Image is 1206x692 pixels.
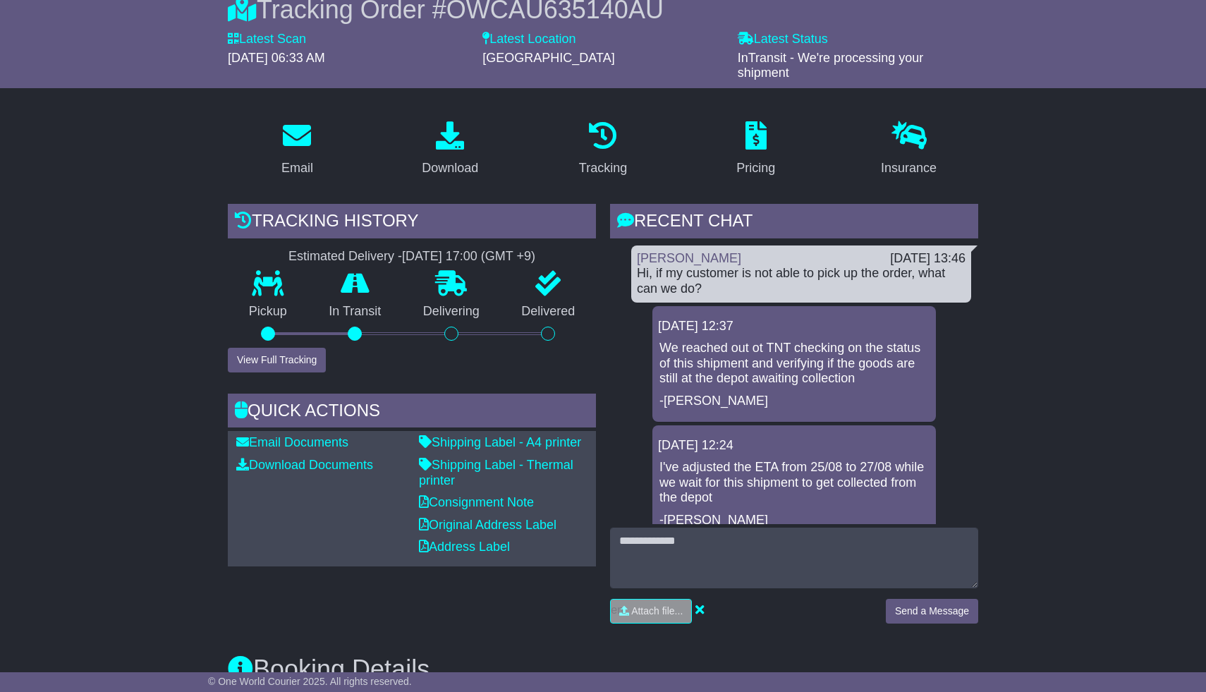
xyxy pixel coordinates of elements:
a: Tracking [570,116,636,183]
p: -[PERSON_NAME] [659,513,929,528]
div: Download [422,159,478,178]
a: Original Address Label [419,518,556,532]
a: Download Documents [236,458,373,472]
label: Latest Status [738,32,828,47]
p: Pickup [228,304,308,320]
a: Insurance [872,116,946,183]
span: [DATE] 06:33 AM [228,51,325,65]
a: Shipping Label - Thermal printer [419,458,573,487]
a: Consignment Note [419,495,534,509]
p: Delivering [402,304,501,320]
span: [GEOGRAPHIC_DATA] [482,51,614,65]
button: View Full Tracking [228,348,326,372]
a: Email [272,116,322,183]
div: Hi, if my customer is not able to pick up the order, what can we do? [637,266,966,296]
div: Estimated Delivery - [228,249,596,265]
div: Pricing [736,159,775,178]
p: I've adjusted the ETA from 25/08 to 27/08 while we wait for this shipment to get collected from t... [659,460,929,506]
a: Download [413,116,487,183]
button: Send a Message [886,599,978,624]
a: Email Documents [236,435,348,449]
p: -[PERSON_NAME] [659,394,929,409]
a: [PERSON_NAME] [637,251,741,265]
label: Latest Scan [228,32,306,47]
h3: Booking Details [228,655,978,684]
p: In Transit [308,304,403,320]
div: Email [281,159,313,178]
div: RECENT CHAT [610,204,978,242]
span: InTransit - We're processing your shipment [738,51,924,80]
div: [DATE] 12:24 [658,438,930,454]
a: Shipping Label - A4 printer [419,435,581,449]
div: [DATE] 17:00 (GMT +9) [402,249,535,265]
a: Pricing [727,116,784,183]
div: [DATE] 12:37 [658,319,930,334]
div: Quick Actions [228,394,596,432]
span: © One World Courier 2025. All rights reserved. [208,676,412,687]
p: We reached out ot TNT checking on the status of this shipment and verifying if the goods are stil... [659,341,929,387]
div: Insurance [881,159,937,178]
p: Delivered [501,304,597,320]
div: [DATE] 13:46 [890,251,966,267]
div: Tracking [579,159,627,178]
div: Tracking history [228,204,596,242]
label: Latest Location [482,32,575,47]
a: Address Label [419,540,510,554]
